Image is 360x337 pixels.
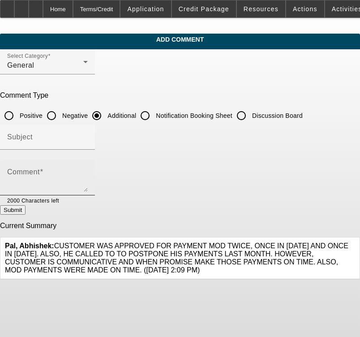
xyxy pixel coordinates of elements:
[7,168,40,176] mat-label: Comment
[5,242,348,274] span: CUSTOMER WAS APPROVED FOR PAYMENT MOD TWICE, ONCE IN [DATE] AND ONCE IN [DATE]. ALSO, HE CALLED T...
[18,111,43,120] label: Positive
[7,195,59,205] mat-hint: 2000 Characters left
[250,111,303,120] label: Discussion Board
[286,0,324,17] button: Actions
[106,111,136,120] label: Additional
[5,242,54,250] b: Pal, Abhishek:
[293,5,317,13] span: Actions
[7,61,34,69] span: General
[120,0,171,17] button: Application
[154,111,232,120] label: Notification Booking Sheet
[244,5,279,13] span: Resources
[7,36,353,43] span: Add Comment
[237,0,285,17] button: Resources
[60,111,88,120] label: Negative
[127,5,164,13] span: Application
[7,53,48,59] mat-label: Select Category
[179,5,229,13] span: Credit Package
[7,133,33,141] mat-label: Subject
[172,0,236,17] button: Credit Package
